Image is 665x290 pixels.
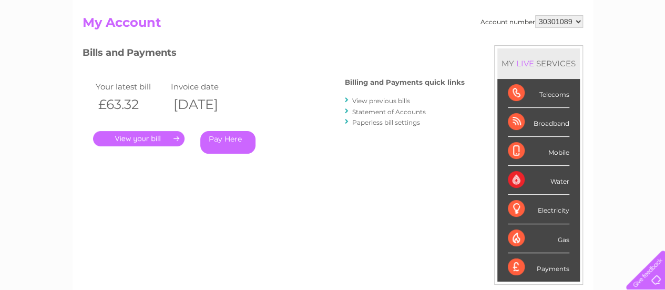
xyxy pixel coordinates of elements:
a: Paperless bill settings [352,118,420,126]
a: 0333 014 3131 [467,5,539,18]
h3: Bills and Payments [83,45,465,64]
a: Pay Here [200,131,255,154]
div: MY SERVICES [497,48,580,78]
div: LIVE [514,58,536,68]
th: [DATE] [168,94,244,115]
td: Invoice date [168,79,244,94]
td: Your latest bill [93,79,169,94]
a: Energy [506,45,529,53]
div: Mobile [508,137,569,166]
a: Water [480,45,500,53]
div: Broadband [508,108,569,137]
th: £63.32 [93,94,169,115]
img: logo.png [23,27,77,59]
div: Gas [508,224,569,253]
div: Account number [480,15,583,28]
div: Water [508,166,569,195]
a: . [93,131,185,146]
a: Blog [574,45,589,53]
div: Telecoms [508,79,569,108]
div: Payments [508,253,569,282]
h2: My Account [83,15,583,35]
div: Clear Business is a trading name of Verastar Limited (registered in [GEOGRAPHIC_DATA] No. 3667643... [85,6,581,51]
div: Electricity [508,195,569,224]
a: Log out [630,45,655,53]
a: Statement of Accounts [352,108,426,116]
a: View previous bills [352,97,410,105]
a: Telecoms [536,45,567,53]
a: Contact [595,45,621,53]
h4: Billing and Payments quick links [345,78,465,86]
